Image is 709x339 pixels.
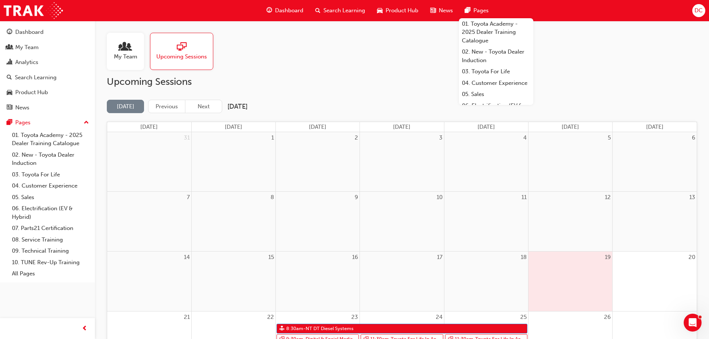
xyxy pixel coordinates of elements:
a: September 14, 2025 [182,252,191,263]
a: September 1, 2025 [270,132,275,144]
span: chart-icon [7,59,12,66]
td: September 18, 2025 [444,252,528,311]
a: September 19, 2025 [603,252,612,263]
a: September 2, 2025 [353,132,360,144]
a: September 24, 2025 [434,311,444,323]
td: September 3, 2025 [360,132,444,192]
a: September 8, 2025 [269,192,275,203]
a: News [3,101,92,115]
a: 02. New - Toyota Dealer Induction [459,46,533,66]
a: 01. Toyota Academy - 2025 Dealer Training Catalogue [459,18,533,47]
a: 05. Sales [459,89,533,100]
a: My Team [107,33,150,70]
a: 07. Parts21 Certification [9,223,92,234]
a: September 18, 2025 [519,252,528,263]
span: people-icon [121,42,130,52]
a: Upcoming Sessions [150,33,219,70]
span: prev-icon [82,324,87,333]
span: news-icon [7,105,12,111]
span: Upcoming Sessions [156,52,207,61]
td: September 4, 2025 [444,132,528,192]
a: 08. Service Training [9,234,92,246]
td: September 8, 2025 [191,192,275,252]
a: 05. Sales [9,192,92,203]
div: Search Learning [15,73,57,82]
span: search-icon [315,6,320,15]
a: September 10, 2025 [435,192,444,203]
a: 02. New - Toyota Dealer Induction [9,149,92,169]
a: September 6, 2025 [690,132,697,144]
a: car-iconProduct Hub [371,3,424,18]
span: [DATE] [562,124,579,130]
span: car-icon [7,89,12,96]
span: sessionType_FACE_TO_FACE-icon [280,324,284,333]
a: September 16, 2025 [351,252,360,263]
a: Product Hub [3,86,92,99]
a: Search Learning [3,71,92,84]
a: Friday [560,122,581,132]
span: [DATE] [478,124,495,130]
a: Wednesday [392,122,412,132]
a: Monday [223,122,244,132]
span: guage-icon [266,6,272,15]
span: My Team [114,52,137,61]
td: September 2, 2025 [276,132,360,192]
a: 09. Technical Training [9,245,92,257]
button: DashboardMy TeamAnalyticsSearch LearningProduct HubNews [3,24,92,116]
td: September 19, 2025 [528,252,612,311]
a: All Pages [9,268,92,279]
span: [DATE] [225,124,242,130]
a: September 7, 2025 [185,192,191,203]
a: September 27, 2025 [687,311,697,323]
span: sessionType_ONLINE_URL-icon [177,42,186,52]
td: September 7, 2025 [107,192,191,252]
img: Trak [4,2,63,19]
div: Product Hub [15,88,48,97]
a: September 9, 2025 [353,192,360,203]
a: September 21, 2025 [182,311,191,323]
a: September 15, 2025 [267,252,275,263]
a: September 4, 2025 [522,132,528,144]
a: 10. TUNE Rev-Up Training [9,257,92,268]
span: pages-icon [7,119,12,126]
button: DC [692,4,705,17]
span: Product Hub [386,6,418,15]
a: Dashboard [3,25,92,39]
iframe: Intercom live chat [684,314,702,332]
span: DC [694,6,703,15]
td: September 5, 2025 [528,132,612,192]
button: Pages [3,116,92,129]
a: September 5, 2025 [606,132,612,144]
span: pages-icon [465,6,470,15]
div: Pages [15,118,31,127]
button: [DATE] [107,100,144,113]
button: Next [185,100,222,113]
span: guage-icon [7,29,12,36]
a: September 25, 2025 [519,311,528,323]
a: 04. Customer Experience [9,180,92,192]
span: 8:30am - NT DT Diesel Systems [286,324,354,333]
td: September 12, 2025 [528,192,612,252]
div: Analytics [15,58,38,67]
td: September 1, 2025 [191,132,275,192]
td: August 31, 2025 [107,132,191,192]
span: Search Learning [323,6,365,15]
button: Previous [148,100,185,113]
span: people-icon [7,44,12,51]
a: 04. Customer Experience [459,77,533,89]
span: [DATE] [309,124,326,130]
div: Dashboard [15,28,44,36]
a: August 31, 2025 [182,132,191,144]
span: news-icon [430,6,436,15]
a: September 3, 2025 [438,132,444,144]
span: search-icon [7,74,12,81]
a: 06. Electrification (EV & Hybrid) [9,203,92,223]
a: search-iconSearch Learning [309,3,371,18]
span: Pages [473,6,489,15]
a: My Team [3,41,92,54]
h2: Upcoming Sessions [107,76,697,88]
a: September 22, 2025 [266,311,275,323]
a: 01. Toyota Academy - 2025 Dealer Training Catalogue [9,129,92,149]
a: September 23, 2025 [350,311,360,323]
